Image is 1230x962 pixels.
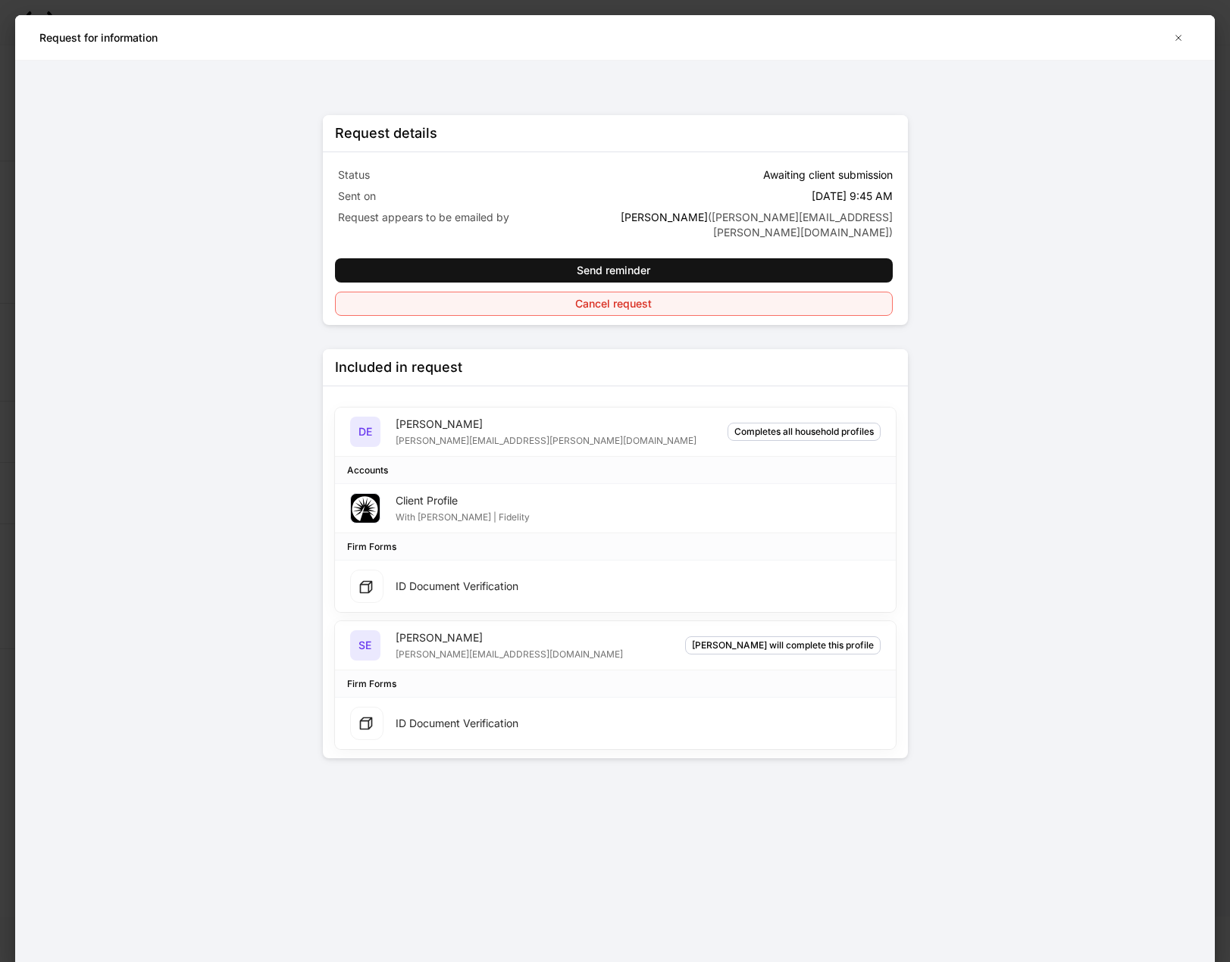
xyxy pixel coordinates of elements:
[396,579,518,594] div: ID Document Verification
[396,432,696,447] div: [PERSON_NAME][EMAIL_ADDRESS][PERSON_NAME][DOMAIN_NAME]
[347,676,396,691] div: Firm Forms
[812,189,893,204] p: [DATE] 9:45 AM
[396,645,623,661] div: [PERSON_NAME][EMAIL_ADDRESS][DOMAIN_NAME]
[763,167,893,183] p: Awaiting client submission
[577,263,650,278] div: Send reminder
[618,210,893,240] p: [PERSON_NAME]
[358,424,372,439] h5: DE
[575,296,652,311] div: Cancel request
[708,211,893,239] span: ( [PERSON_NAME][EMAIL_ADDRESS][PERSON_NAME][DOMAIN_NAME] )
[396,493,530,508] div: Client Profile
[396,716,518,731] div: ID Document Verification
[39,30,158,45] h5: Request for information
[347,463,388,477] div: Accounts
[335,258,893,283] button: Send reminder
[396,630,623,645] div: [PERSON_NAME]
[338,167,612,183] p: Status
[338,189,612,204] p: Sent on
[358,638,371,653] h5: SE
[347,539,396,554] div: Firm Forms
[396,417,696,432] div: [PERSON_NAME]
[335,124,437,142] div: Request details
[734,424,874,439] div: Completes all household profiles
[335,358,462,376] div: Included in request
[335,292,893,316] button: Cancel request
[692,638,874,652] div: [PERSON_NAME] will complete this profile
[338,210,612,225] p: Request appears to be emailed by
[396,508,530,523] div: With [PERSON_NAME] | Fidelity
